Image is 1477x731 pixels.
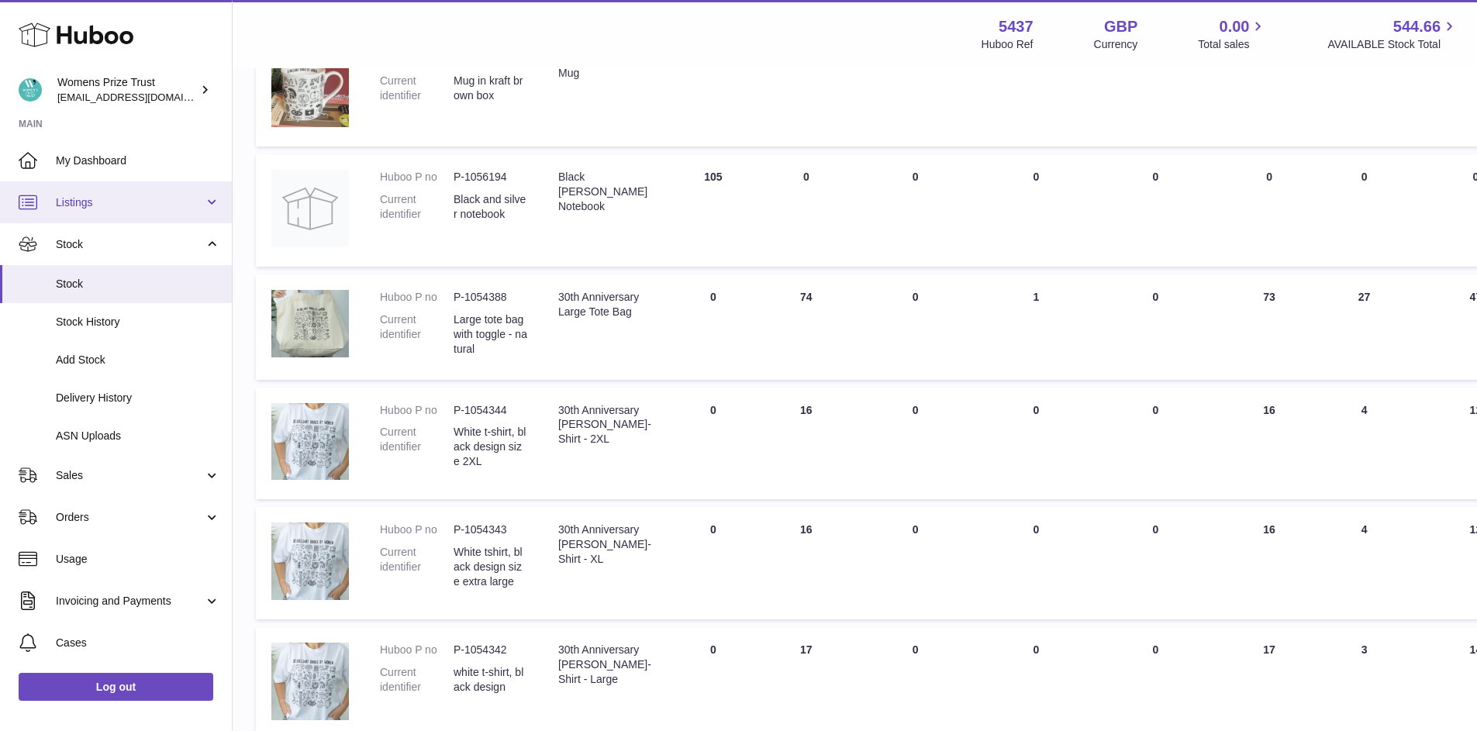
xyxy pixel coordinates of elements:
dt: Current identifier [380,425,454,469]
td: 0 [853,36,978,147]
div: 30th Anniversary [PERSON_NAME]-Shirt - XL [558,522,651,567]
img: product image [271,170,349,247]
td: 0 [978,154,1095,267]
img: product image [271,522,349,600]
span: Cases [56,636,220,650]
td: 4 [1322,507,1406,619]
td: 0 [978,36,1095,147]
span: Sales [56,468,204,483]
td: 0 [760,36,853,147]
div: 30th Anniversary [PERSON_NAME]-Shirt - Large [558,643,651,687]
td: 16 [1216,507,1322,619]
div: Black [PERSON_NAME] Notebook [558,170,651,214]
td: 0 [667,388,760,500]
span: 0 [1152,171,1158,183]
dd: Mug in kraft brown box [454,74,527,103]
dd: P-1054342 [454,643,527,657]
td: 16 [760,388,853,500]
dd: White t-shirt, black design size 2XL [454,425,527,469]
span: Total sales [1198,37,1267,52]
td: 0 [853,154,978,267]
a: 0.00 Total sales [1198,16,1267,52]
dt: Huboo P no [380,643,454,657]
span: 0.00 [1220,16,1250,37]
span: Delivery History [56,391,220,405]
span: Stock [56,237,204,252]
td: 16 [760,507,853,619]
td: 0 [853,388,978,500]
dt: Huboo P no [380,170,454,184]
span: Stock History [56,315,220,329]
dd: P-1054343 [454,522,527,537]
img: product image [271,290,349,357]
img: product image [271,643,349,720]
dt: Current identifier [380,192,454,222]
span: Listings [56,195,204,210]
td: 0 [1322,154,1406,267]
dd: Large tote bag with toggle - natural [454,312,527,357]
dd: Black and silver notebook [454,192,527,222]
span: 0 [1152,523,1158,536]
span: Usage [56,552,220,567]
strong: 5437 [999,16,1034,37]
td: 0 [1216,154,1322,267]
div: Huboo Ref [982,37,1034,52]
img: product image [271,403,349,481]
span: Add Stock [56,353,220,367]
td: 0 [760,154,853,267]
td: 4 [1322,388,1406,500]
span: 0 [1152,404,1158,416]
dd: P-1054388 [454,290,527,305]
dt: Current identifier [380,545,454,589]
td: 0 [978,388,1095,500]
strong: GBP [1104,16,1137,37]
td: 1 [978,274,1095,380]
dt: Huboo P no [380,290,454,305]
dd: White tshirt, black design size extra large [454,545,527,589]
td: 0 [667,274,760,380]
td: 73 [1216,274,1322,380]
td: 27 [1322,274,1406,380]
span: AVAILABLE Stock Total [1327,37,1458,52]
span: Invoicing and Payments [56,594,204,609]
span: 0 [1152,291,1158,303]
dd: white t-shirt, black design [454,665,527,695]
dt: Current identifier [380,312,454,357]
span: ASN Uploads [56,429,220,443]
img: product image [271,51,349,127]
dt: Current identifier [380,74,454,103]
span: 0 [1152,643,1158,656]
dd: P-1056194 [454,170,527,184]
td: 74 [760,274,853,380]
span: [EMAIL_ADDRESS][DOMAIN_NAME] [57,91,228,103]
div: 30th Anniversary Large Tote Bag [558,290,651,319]
span: Stock [56,277,220,291]
td: 192 [667,36,760,147]
td: 0 [1216,36,1322,147]
td: 16 [1216,388,1322,500]
img: info@womensprizeforfiction.co.uk [19,78,42,102]
td: 105 [667,154,760,267]
td: 0 [1322,36,1406,147]
div: Currency [1094,37,1138,52]
td: 0 [667,507,760,619]
div: Womens Prize Trust [57,75,197,105]
span: 544.66 [1393,16,1441,37]
td: 0 [853,274,978,380]
span: My Dashboard [56,153,220,168]
dt: Huboo P no [380,522,454,537]
a: 544.66 AVAILABLE Stock Total [1327,16,1458,52]
td: 0 [978,507,1095,619]
dd: P-1054344 [454,403,527,418]
a: Log out [19,673,213,701]
span: Orders [56,510,204,525]
td: 0 [853,507,978,619]
dt: Huboo P no [380,403,454,418]
div: 30th Anniversary [PERSON_NAME]-Shirt - 2XL [558,403,651,447]
dt: Current identifier [380,665,454,695]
